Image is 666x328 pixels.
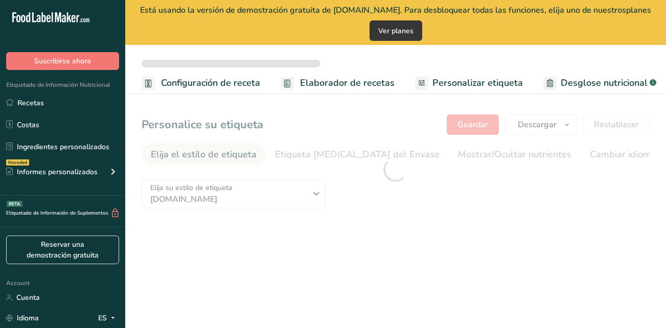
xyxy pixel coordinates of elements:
div: Novedad [6,159,29,166]
button: Ver planes [370,20,422,41]
button: Suscribirse ahora [6,52,119,70]
font: Recetas [17,98,44,108]
a: Elaborador de recetas [281,72,395,95]
font: Cuenta [16,292,40,303]
span: Elaborador de recetas [300,76,395,90]
span: planes [626,5,651,16]
span: Personalizar etiqueta [432,76,523,90]
span: Configuración de receta [161,76,260,90]
font: Está usando la versión de demostración gratuita de [DOMAIN_NAME]. Para desbloquear todas las func... [140,5,651,16]
font: Informes personalizados [17,167,98,177]
div: BETA [7,201,22,207]
a: Reservar una demostración gratuita [6,236,119,264]
span: Suscribirse ahora [34,56,91,66]
font: Ingredientes personalizados [17,142,109,152]
span: Ver planes [378,26,414,36]
font: Costas [17,120,39,130]
span: Desglose nutricional [561,76,648,90]
font: Etiquetado de Información de Suplementos [6,209,108,217]
font: Idioma [17,313,39,323]
font: ES [98,313,107,323]
a: Configuración de receta [142,72,260,95]
a: Desglose nutricional [543,72,656,95]
a: Personalizar etiqueta [415,72,523,95]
